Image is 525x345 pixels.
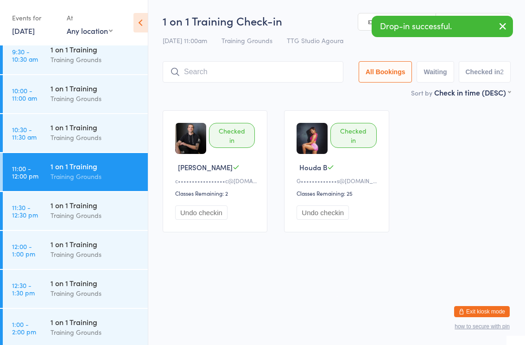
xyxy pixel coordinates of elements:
a: 12:30 -1:30 pm1 on 1 TrainingTraining Grounds [3,270,148,308]
div: Training Grounds [51,249,140,260]
a: [DATE] [12,26,35,36]
button: Checked in2 [459,61,511,83]
div: Training Grounds [51,132,140,143]
div: 2 [500,68,504,76]
div: G•••••••••••••s@[DOMAIN_NAME] [297,177,379,185]
img: image1720832138.png [175,123,206,154]
span: [PERSON_NAME] [178,162,233,172]
div: 1 on 1 Training [51,278,140,288]
input: Search [163,61,343,83]
span: [DATE] 11:00am [163,36,207,45]
time: 12:30 - 1:30 pm [12,281,35,296]
div: Training Grounds [51,54,140,65]
div: Training Grounds [51,288,140,299]
label: Sort by [411,88,432,97]
button: Undo checkin [175,205,228,220]
time: 9:30 - 10:30 am [12,48,38,63]
time: 11:00 - 12:00 pm [12,165,38,179]
button: how to secure with pin [455,323,510,330]
div: 1 on 1 Training [51,44,140,54]
time: 10:30 - 11:30 am [12,126,37,141]
div: Training Grounds [51,93,140,104]
div: Training Grounds [51,210,140,221]
div: Training Grounds [51,171,140,182]
div: 1 on 1 Training [51,200,140,210]
div: Any location [67,26,113,36]
div: At [67,10,113,26]
div: 1 on 1 Training [51,239,140,249]
div: Drop-in successful. [372,16,513,37]
div: 1 on 1 Training [51,122,140,132]
time: 10:00 - 11:00 am [12,87,37,102]
div: 1 on 1 Training [51,161,140,171]
div: Events for [12,10,57,26]
span: Training Grounds [221,36,272,45]
a: 9:30 -10:30 am1 on 1 TrainingTraining Grounds [3,36,148,74]
time: 12:00 - 1:00 pm [12,243,35,257]
img: image1720831047.png [297,123,328,154]
span: TTG Studio Agoura [287,36,343,45]
div: Checked in [330,123,376,148]
div: 1 on 1 Training [51,317,140,327]
div: Check in time (DESC) [434,87,511,97]
div: Checked in [209,123,255,148]
div: Classes Remaining: 2 [175,189,258,197]
h2: 1 on 1 Training Check-in [163,13,511,28]
div: Training Grounds [51,327,140,338]
button: Exit kiosk mode [454,306,510,317]
div: Classes Remaining: 25 [297,189,379,197]
div: 1 on 1 Training [51,83,140,93]
a: 12:00 -1:00 pm1 on 1 TrainingTraining Grounds [3,231,148,269]
span: Houda B [299,162,327,172]
button: Waiting [417,61,454,83]
a: 10:00 -11:00 am1 on 1 TrainingTraining Grounds [3,75,148,113]
button: All Bookings [359,61,412,83]
a: 11:30 -12:30 pm1 on 1 TrainingTraining Grounds [3,192,148,230]
time: 1:00 - 2:00 pm [12,320,36,335]
a: 11:00 -12:00 pm1 on 1 TrainingTraining Grounds [3,153,148,191]
button: Undo checkin [297,205,349,220]
time: 11:30 - 12:30 pm [12,204,38,218]
a: 10:30 -11:30 am1 on 1 TrainingTraining Grounds [3,114,148,152]
div: c•••••••••••••••••c@[DOMAIN_NAME] [175,177,258,185]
